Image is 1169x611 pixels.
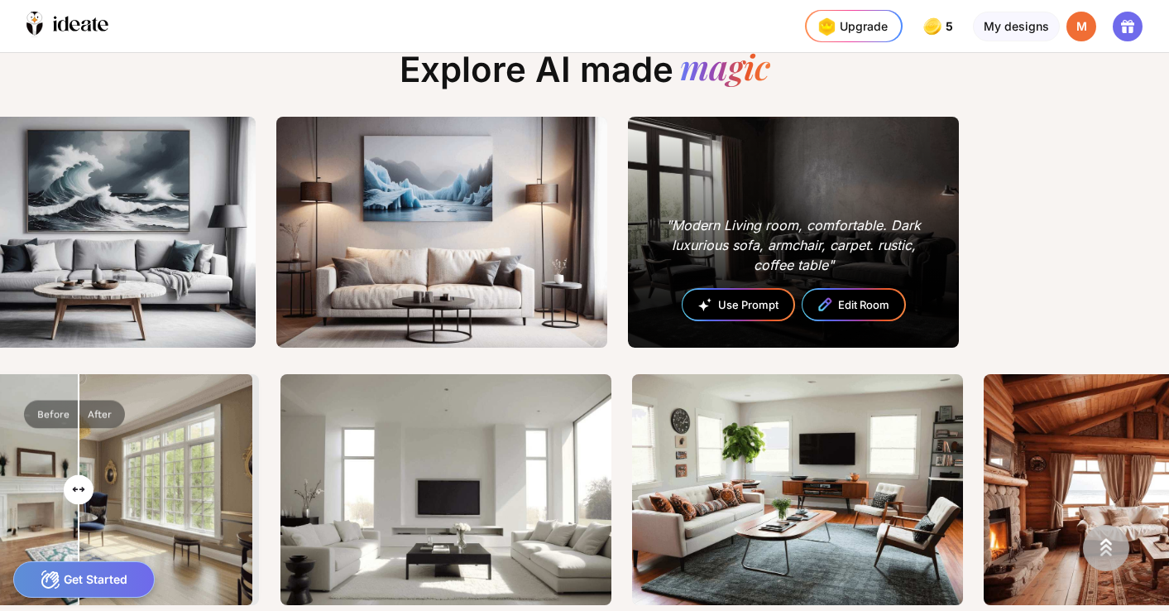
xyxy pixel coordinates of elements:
img: Thumbnailtext2image_00686_.png [280,374,611,605]
img: Thumbnailtext2image_00688_.png [632,374,963,605]
div: "Modern Living room, comfortable. Dark luxurious sofa, armchair, carpet. rustic, coffee table" [654,215,932,275]
div: Use Prompt [683,290,793,320]
div: Explore AI made [386,49,783,103]
img: upgrade-nav-btn-icon.gif [813,13,840,40]
div: M [1066,12,1096,41]
span: 5 [946,20,956,33]
img: Thumbnailtext2image_00678_.png [276,117,607,348]
div: Get Started [13,561,155,598]
img: edit-image-pencil-explore.svg [817,297,832,312]
div: Edit Room [838,300,889,310]
div: Upgrade [813,13,888,40]
div: magic [680,49,770,90]
div: My designs [973,12,1060,41]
